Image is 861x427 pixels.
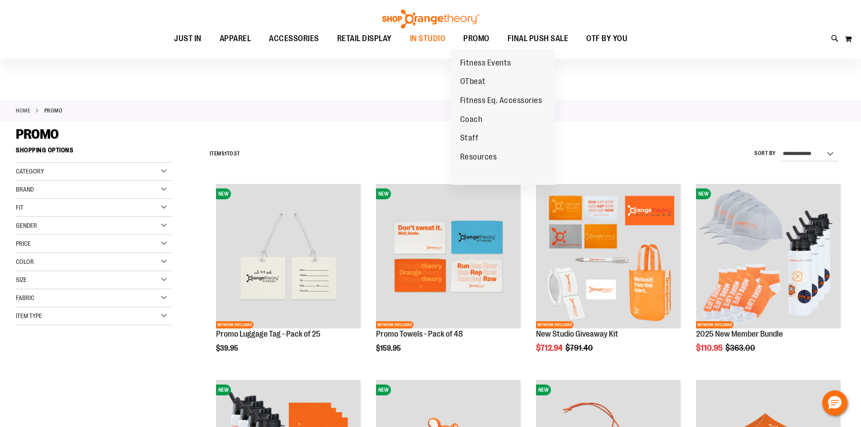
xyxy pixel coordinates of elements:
span: Size [16,276,27,283]
a: Promo Luggage Tag - Pack of 25NEWNETWORK EXCLUSIVE [216,184,361,330]
label: Sort By [754,150,776,157]
button: Hello, have a question? Let’s chat. [822,390,847,416]
div: product [532,179,685,375]
a: IN STUDIO [401,28,455,49]
span: Fitness Eq. Accessories [460,96,542,107]
img: Promo Luggage Tag - Pack of 25 [216,184,361,328]
span: Gender [16,222,37,229]
span: PROMO [16,127,59,142]
img: New Studio Giveaway Kit [536,184,681,328]
span: Fit [16,204,24,211]
a: Promo Towels - Pack of 48NEWNETWORK EXCLUSIVE [376,184,521,330]
span: NEW [536,385,551,395]
strong: Shopping Options [16,142,172,163]
a: Fitness Events [451,54,520,73]
a: Resources [451,148,506,167]
span: 1 [225,150,227,157]
a: Staff [451,129,488,148]
a: JUST IN [165,28,211,49]
span: $712.94 [536,343,564,352]
span: Fitness Events [460,58,511,70]
span: NEW [696,188,711,199]
a: ACCESSORIES [260,28,328,49]
span: FINAL PUSH SALE [508,28,569,49]
a: New Studio Giveaway Kit [536,329,618,338]
a: 2025 New Member Bundle [696,329,783,338]
div: product [372,179,525,375]
a: RETAIL DISPLAY [328,28,401,49]
span: NEW [376,385,391,395]
span: NEW [376,188,391,199]
span: JUST IN [174,28,202,49]
span: Category [16,168,44,175]
div: product [692,179,845,375]
span: NETWORK EXCLUSIVE [376,321,414,328]
img: 2025 New Member Bundle [696,184,841,328]
span: NEW [216,385,231,395]
span: NETWORK EXCLUSIVE [536,321,574,328]
a: PROMO [454,28,499,49]
span: IN STUDIO [410,28,446,49]
div: product [212,179,365,375]
ul: IN STUDIO [451,49,555,185]
a: Fitness Eq. Accessories [451,91,551,110]
span: Color [16,258,34,265]
span: OTF BY YOU [586,28,627,49]
span: Resources [460,152,497,164]
span: NETWORK EXCLUSIVE [696,321,734,328]
a: Home [16,107,30,115]
img: Promo Towels - Pack of 48 [376,184,521,328]
span: NETWORK EXCLUSIVE [216,321,254,328]
a: 2025 New Member BundleNEWNETWORK EXCLUSIVE [696,184,841,330]
span: $363.00 [725,343,757,352]
span: APPAREL [220,28,251,49]
span: OTbeat [460,77,486,88]
a: OTbeat [451,72,495,91]
span: Fabric [16,294,34,301]
span: Staff [460,133,479,145]
img: Shop Orangetheory [381,9,480,28]
a: OTF BY YOU [577,28,636,49]
span: Brand [16,186,34,193]
h2: Items to [210,147,240,161]
a: Promo Luggage Tag - Pack of 25 [216,329,320,338]
span: $39.95 [216,344,240,352]
a: Promo Towels - Pack of 48 [376,329,463,338]
span: $110.95 [696,343,724,352]
a: APPAREL [211,28,260,49]
span: ACCESSORIES [269,28,319,49]
span: PROMO [463,28,489,49]
span: NEW [216,188,231,199]
span: RETAIL DISPLAY [337,28,392,49]
strong: PROMO [44,107,63,115]
span: $791.40 [565,343,594,352]
a: New Studio Giveaway KitNETWORK EXCLUSIVE [536,184,681,330]
span: $159.95 [376,344,402,352]
a: Coach [451,110,492,129]
span: Coach [460,115,483,126]
span: Item Type [16,312,42,319]
span: 37 [234,150,240,157]
span: Price [16,240,31,247]
a: FINAL PUSH SALE [499,28,578,49]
